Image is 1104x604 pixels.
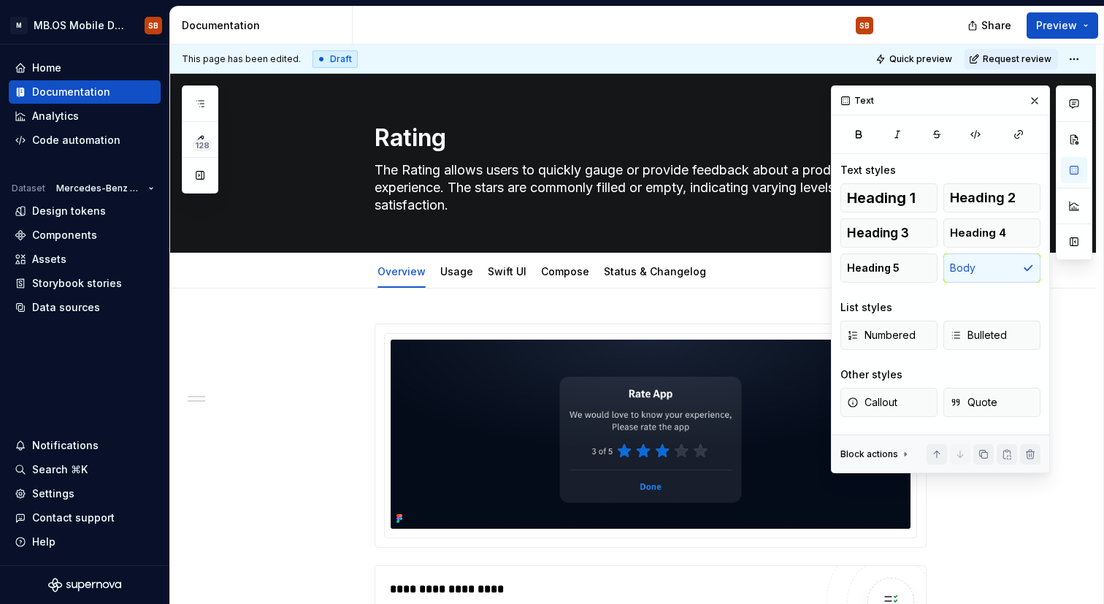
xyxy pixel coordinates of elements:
div: Settings [32,486,74,501]
textarea: The Rating allows users to quickly gauge or provide feedback about a product, service, or experie... [372,158,924,217]
div: Dataset [12,183,45,194]
div: Usage [434,256,479,286]
a: Storybook stories [9,272,161,295]
div: Assets [32,252,66,267]
a: Status & Changelog [604,265,706,278]
span: Quick preview [889,53,952,65]
div: Components [32,228,97,242]
div: Search ⌘K [32,462,88,477]
span: 128 [193,139,212,151]
button: Notifications [9,434,161,457]
a: Swift UI [488,265,526,278]
button: Contact support [9,506,161,530]
div: SB [148,20,158,31]
svg: Supernova Logo [48,578,121,592]
span: Request review [983,53,1051,65]
a: Compose [541,265,589,278]
button: Quick preview [871,49,959,69]
div: Compose [535,256,595,286]
button: Mercedes-Benz 2.0 [50,178,161,199]
span: Preview [1036,18,1077,33]
div: M [10,17,28,34]
a: Overview [377,265,426,278]
a: Home [9,56,161,80]
a: Usage [440,265,473,278]
div: Overview [372,256,432,286]
div: Draft [313,50,358,68]
a: Data sources [9,296,161,319]
div: Code automation [32,133,120,148]
div: Documentation [32,85,110,99]
span: Share [981,18,1011,33]
a: Code automation [9,129,161,152]
div: Swift UI [482,256,532,286]
button: Preview [1027,12,1098,39]
span: This page has been edited. [182,53,301,65]
div: SB [859,20,870,31]
button: Help [9,530,161,554]
a: Assets [9,248,161,271]
textarea: Rating [372,121,924,156]
div: Home [32,61,61,75]
div: Storybook stories [32,276,122,291]
div: Contact support [32,511,115,525]
div: Design tokens [32,204,106,218]
div: Documentation [182,18,346,33]
a: Settings [9,482,161,505]
button: Share [960,12,1021,39]
div: Notifications [32,438,99,453]
button: Request review [965,49,1058,69]
div: Status & Changelog [598,256,712,286]
a: Analytics [9,104,161,128]
span: Mercedes-Benz 2.0 [56,183,142,194]
div: MB.OS Mobile Design System [34,18,127,33]
a: Documentation [9,80,161,104]
button: Search ⌘K [9,458,161,481]
div: Help [32,535,55,549]
div: Analytics [32,109,79,123]
div: Data sources [32,300,100,315]
button: MMB.OS Mobile Design SystemSB [3,9,166,41]
a: Components [9,223,161,247]
a: Design tokens [9,199,161,223]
